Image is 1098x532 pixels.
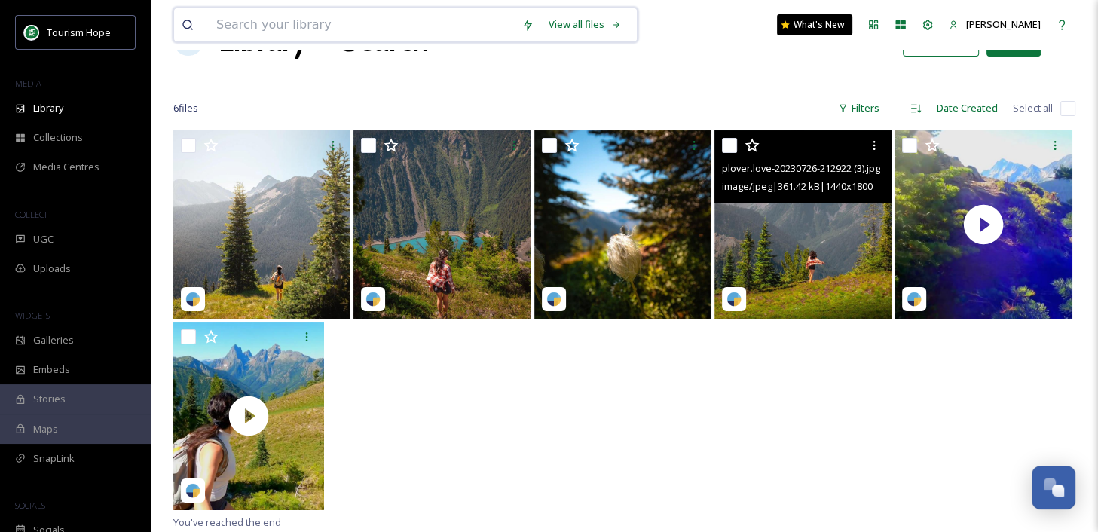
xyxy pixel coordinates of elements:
span: SOCIALS [15,500,45,511]
img: plover.love-20230726-212922 (3).jpg [714,130,892,319]
div: Filters [830,93,887,123]
span: 6 file s [173,101,198,115]
img: thumbnail [895,130,1072,319]
span: SnapLink [33,451,75,466]
span: Galleries [33,333,74,347]
button: Open Chat [1032,466,1075,509]
span: Uploads [33,261,71,276]
span: Tourism Hope [47,26,111,39]
a: What's New [777,14,852,35]
img: plover.love-20230726-212922 (1).jpg [353,130,531,319]
span: UGC [33,232,54,246]
span: Media Centres [33,160,99,174]
a: View all files [541,10,629,39]
img: snapsea-logo.png [185,292,200,307]
img: snapsea-logo.png [185,483,200,498]
img: snapsea-logo.png [546,292,561,307]
img: thumbnail [173,322,324,510]
span: [PERSON_NAME] [966,17,1041,31]
span: Select all [1013,101,1053,115]
span: Collections [33,130,83,145]
img: plover.love-20230726-212922.jpg [173,130,350,319]
img: plover.love-20230726-212922 (2).jpg [534,130,711,319]
img: logo.png [24,25,39,40]
span: Library [33,101,63,115]
span: Stories [33,392,66,406]
span: You've reached the end [173,515,281,529]
input: Search your library [209,8,514,41]
span: Maps [33,422,58,436]
span: image/jpeg | 361.42 kB | 1440 x 1800 [722,179,873,193]
img: snapsea-logo.png [726,292,742,307]
span: COLLECT [15,209,47,220]
a: [PERSON_NAME] [941,10,1048,39]
span: plover.love-20230726-212922 (3).jpg [722,161,880,175]
img: snapsea-logo.png [365,292,381,307]
img: snapsea-logo.png [907,292,922,307]
span: MEDIA [15,78,41,89]
div: Date Created [929,93,1005,123]
span: Embeds [33,362,70,377]
span: WIDGETS [15,310,50,321]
